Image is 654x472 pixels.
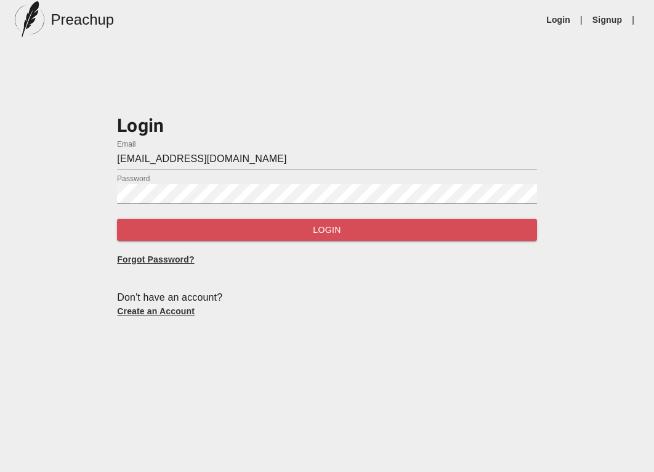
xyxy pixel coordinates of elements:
li: | [627,14,639,26]
li: | [575,14,587,26]
img: preachup-logo.png [15,1,44,38]
a: Create an Account [117,306,195,316]
a: Login [546,14,570,26]
div: Don't have an account? [117,290,536,305]
span: Login [127,222,527,238]
h5: Preachup [50,10,114,30]
label: Password [117,175,150,182]
a: Signup [592,14,622,26]
iframe: Drift Widget Chat Controller [592,410,639,457]
h3: Login [117,113,536,140]
button: Login [117,219,536,242]
label: Email [117,140,136,148]
a: Forgot Password? [117,254,194,264]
